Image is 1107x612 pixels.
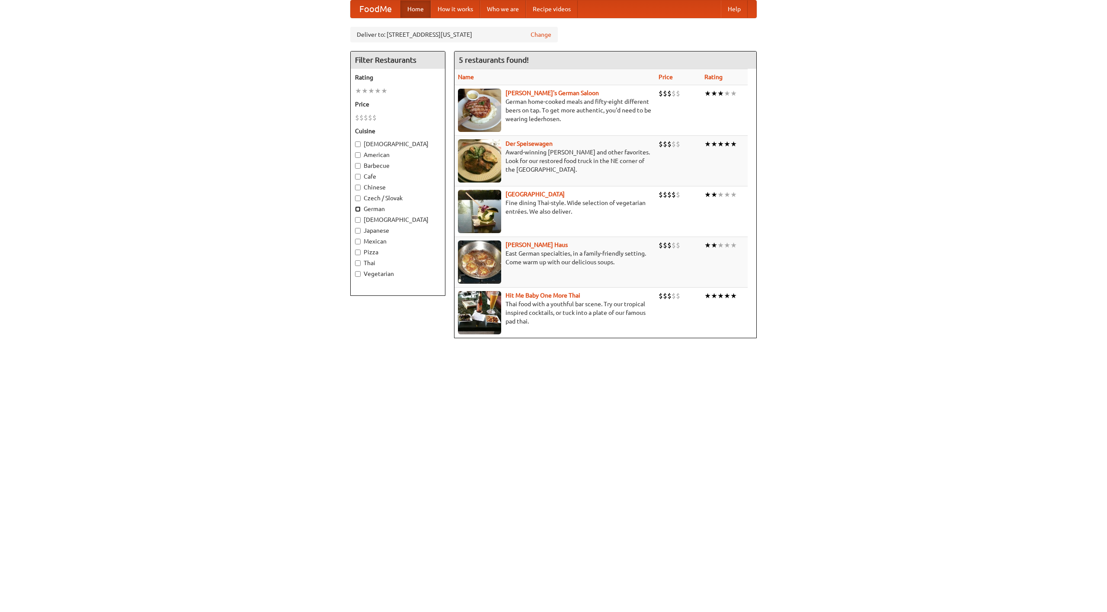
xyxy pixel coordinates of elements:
label: Thai [355,259,441,267]
li: $ [659,89,663,98]
h5: Rating [355,73,441,82]
label: Cafe [355,172,441,181]
li: $ [368,113,372,122]
li: $ [672,139,676,149]
input: [DEMOGRAPHIC_DATA] [355,141,361,147]
li: $ [672,240,676,250]
a: Home [400,0,431,18]
input: Chinese [355,185,361,190]
li: ★ [704,89,711,98]
b: Der Speisewagen [506,140,553,147]
li: $ [676,89,680,98]
label: Czech / Slovak [355,194,441,202]
input: German [355,206,361,212]
img: esthers.jpg [458,89,501,132]
input: Cafe [355,174,361,179]
li: ★ [717,139,724,149]
a: Help [721,0,748,18]
li: ★ [711,89,717,98]
a: Change [531,30,551,39]
li: $ [663,240,667,250]
b: [PERSON_NAME] Haus [506,241,568,248]
li: $ [667,139,672,149]
li: ★ [711,291,717,301]
li: $ [659,139,663,149]
input: Vegetarian [355,271,361,277]
input: Czech / Slovak [355,195,361,201]
li: $ [659,190,663,199]
li: ★ [724,240,730,250]
li: $ [663,291,667,301]
a: FoodMe [351,0,400,18]
label: Barbecue [355,161,441,170]
li: ★ [711,139,717,149]
li: $ [659,291,663,301]
li: $ [676,291,680,301]
input: Mexican [355,239,361,244]
li: ★ [717,190,724,199]
h5: Cuisine [355,127,441,135]
li: $ [676,190,680,199]
label: Chinese [355,183,441,192]
li: ★ [355,86,362,96]
li: $ [372,113,377,122]
input: Japanese [355,228,361,234]
a: [GEOGRAPHIC_DATA] [506,191,565,198]
a: Who we are [480,0,526,18]
input: Pizza [355,250,361,255]
li: $ [672,190,676,199]
input: Thai [355,260,361,266]
label: American [355,151,441,159]
li: ★ [724,139,730,149]
li: $ [667,240,672,250]
p: East German specialties, in a family-friendly setting. Come warm up with our delicious soups. [458,249,652,266]
li: ★ [374,86,381,96]
li: ★ [362,86,368,96]
li: ★ [730,89,737,98]
p: Fine dining Thai-style. Wide selection of vegetarian entrées. We also deliver. [458,199,652,216]
li: $ [355,113,359,122]
h4: Filter Restaurants [351,51,445,69]
h5: Price [355,100,441,109]
li: $ [663,190,667,199]
li: ★ [368,86,374,96]
img: satay.jpg [458,190,501,233]
a: Hit Me Baby One More Thai [506,292,580,299]
li: ★ [724,291,730,301]
label: Mexican [355,237,441,246]
li: $ [676,240,680,250]
li: $ [663,89,667,98]
b: [PERSON_NAME]'s German Saloon [506,90,599,96]
li: ★ [730,240,737,250]
p: German home-cooked meals and fifty-eight different beers on tap. To get more authentic, you'd nee... [458,97,652,123]
li: $ [663,139,667,149]
li: ★ [381,86,387,96]
li: $ [359,113,364,122]
div: Deliver to: [STREET_ADDRESS][US_STATE] [350,27,558,42]
img: speisewagen.jpg [458,139,501,183]
li: $ [659,240,663,250]
li: ★ [724,190,730,199]
input: Barbecue [355,163,361,169]
img: kohlhaus.jpg [458,240,501,284]
img: babythai.jpg [458,291,501,334]
a: Rating [704,74,723,80]
label: Pizza [355,248,441,256]
p: Award-winning [PERSON_NAME] and other favorites. Look for our restored food truck in the NE corne... [458,148,652,174]
li: ★ [730,139,737,149]
li: $ [672,291,676,301]
li: ★ [711,190,717,199]
li: ★ [717,291,724,301]
li: $ [667,89,672,98]
label: Vegetarian [355,269,441,278]
li: $ [676,139,680,149]
label: [DEMOGRAPHIC_DATA] [355,140,441,148]
li: ★ [704,240,711,250]
a: Name [458,74,474,80]
a: Price [659,74,673,80]
li: ★ [730,291,737,301]
label: German [355,205,441,213]
label: [DEMOGRAPHIC_DATA] [355,215,441,224]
